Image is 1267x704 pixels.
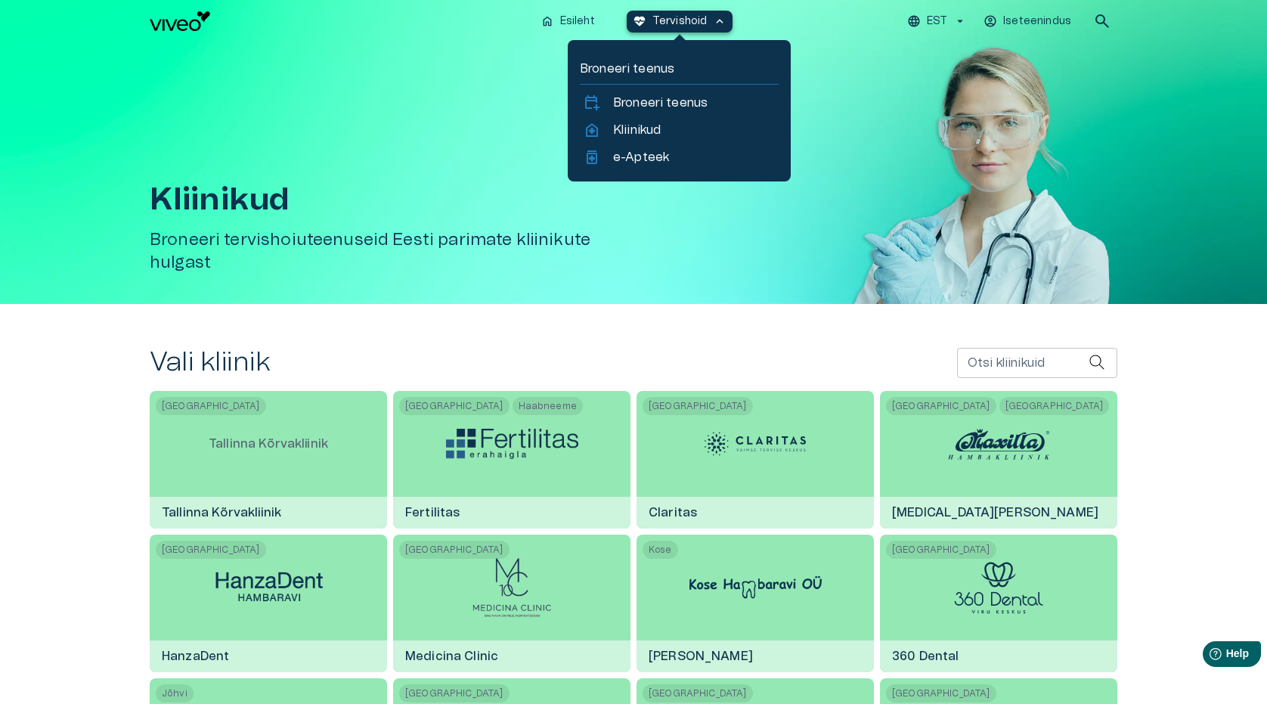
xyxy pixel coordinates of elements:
a: [GEOGRAPHIC_DATA]360 Dental logo360 Dental [880,535,1117,672]
h6: Medicina Clinic [393,636,510,677]
img: 360 Dental logo [954,562,1043,614]
a: home_healthKliinikud [583,121,776,139]
p: Broneeri teenus [613,94,708,112]
button: ecg_heartTervishoidkeyboard_arrow_up [627,11,733,33]
span: [GEOGRAPHIC_DATA] [156,397,266,415]
h6: Claritas [637,492,709,533]
span: search [1093,12,1111,30]
a: [GEOGRAPHIC_DATA]HaabneemeFertilitas logoFertilitas [393,391,630,529]
span: home [541,14,554,28]
p: Esileht [560,14,595,29]
p: Kliinikud [613,121,661,139]
button: EST [905,11,969,33]
a: [GEOGRAPHIC_DATA]Claritas logoClaritas [637,391,874,529]
h1: Kliinikud [150,182,640,217]
span: [GEOGRAPHIC_DATA] [156,541,266,559]
span: [GEOGRAPHIC_DATA] [399,397,510,415]
span: Haabneeme [513,397,583,415]
span: home_health [583,121,601,139]
img: Maxilla Hambakliinik logo [942,421,1055,467]
span: Jõhvi [156,684,194,702]
h6: HanzaDent [150,636,241,677]
h2: Vali kliinik [150,346,270,379]
iframe: Help widget launcher [1149,635,1267,678]
button: homeEsileht [534,11,603,33]
img: Kose Hambaravi logo [689,576,822,599]
span: medication [583,148,601,166]
img: Viveo logo [150,11,210,31]
h6: Fertilitas [393,492,472,533]
p: EST [927,14,947,29]
p: Tallinna Kõrvakliinik [197,423,340,465]
a: medicatione-Apteek [583,148,776,166]
button: open search modal [1087,6,1117,36]
p: Tervishoid [652,14,708,29]
a: [GEOGRAPHIC_DATA]Medicina Clinic logoMedicina Clinic [393,535,630,672]
button: Iseteenindus [981,11,1075,33]
span: [GEOGRAPHIC_DATA] [886,397,996,415]
a: [GEOGRAPHIC_DATA]HanzaDent logoHanzaDent [150,535,387,672]
h5: Broneeri tervishoiuteenuseid Eesti parimate kliinikute hulgast [150,229,640,274]
h6: [MEDICAL_DATA][PERSON_NAME] [880,492,1111,533]
span: keyboard_arrow_up [713,14,726,28]
span: [GEOGRAPHIC_DATA] [886,541,996,559]
span: [GEOGRAPHIC_DATA] [999,397,1110,415]
span: [GEOGRAPHIC_DATA] [643,684,753,702]
a: Navigate to homepage [150,11,528,31]
img: HanzaDent logo [203,567,335,609]
a: calendar_add_onBroneeri teenus [583,94,776,112]
h6: Tallinna Kõrvakliinik [150,492,293,533]
a: [GEOGRAPHIC_DATA][GEOGRAPHIC_DATA]Maxilla Hambakliinik logo[MEDICAL_DATA][PERSON_NAME] [880,391,1117,529]
a: [GEOGRAPHIC_DATA]Tallinna KõrvakliinikTallinna Kõrvakliinik [150,391,387,529]
span: ecg_heart [633,14,646,28]
span: [GEOGRAPHIC_DATA] [399,541,510,559]
span: [GEOGRAPHIC_DATA] [643,397,753,415]
img: Claritas logo [699,421,812,467]
img: Fertilitas logo [446,429,578,459]
p: e-Apteek [613,148,669,166]
span: [GEOGRAPHIC_DATA] [399,684,510,702]
p: Iseteenindus [1003,14,1071,29]
img: Woman with doctor's equipment [815,42,1117,496]
img: Medicina Clinic logo [472,557,552,618]
p: Broneeri teenus [580,60,779,78]
a: KoseKose Hambaravi logo[PERSON_NAME] [637,535,874,672]
span: calendar_add_on [583,94,601,112]
h6: [PERSON_NAME] [637,636,765,677]
span: Kose [643,541,678,559]
span: [GEOGRAPHIC_DATA] [886,684,996,702]
h6: 360 Dental [880,636,971,677]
